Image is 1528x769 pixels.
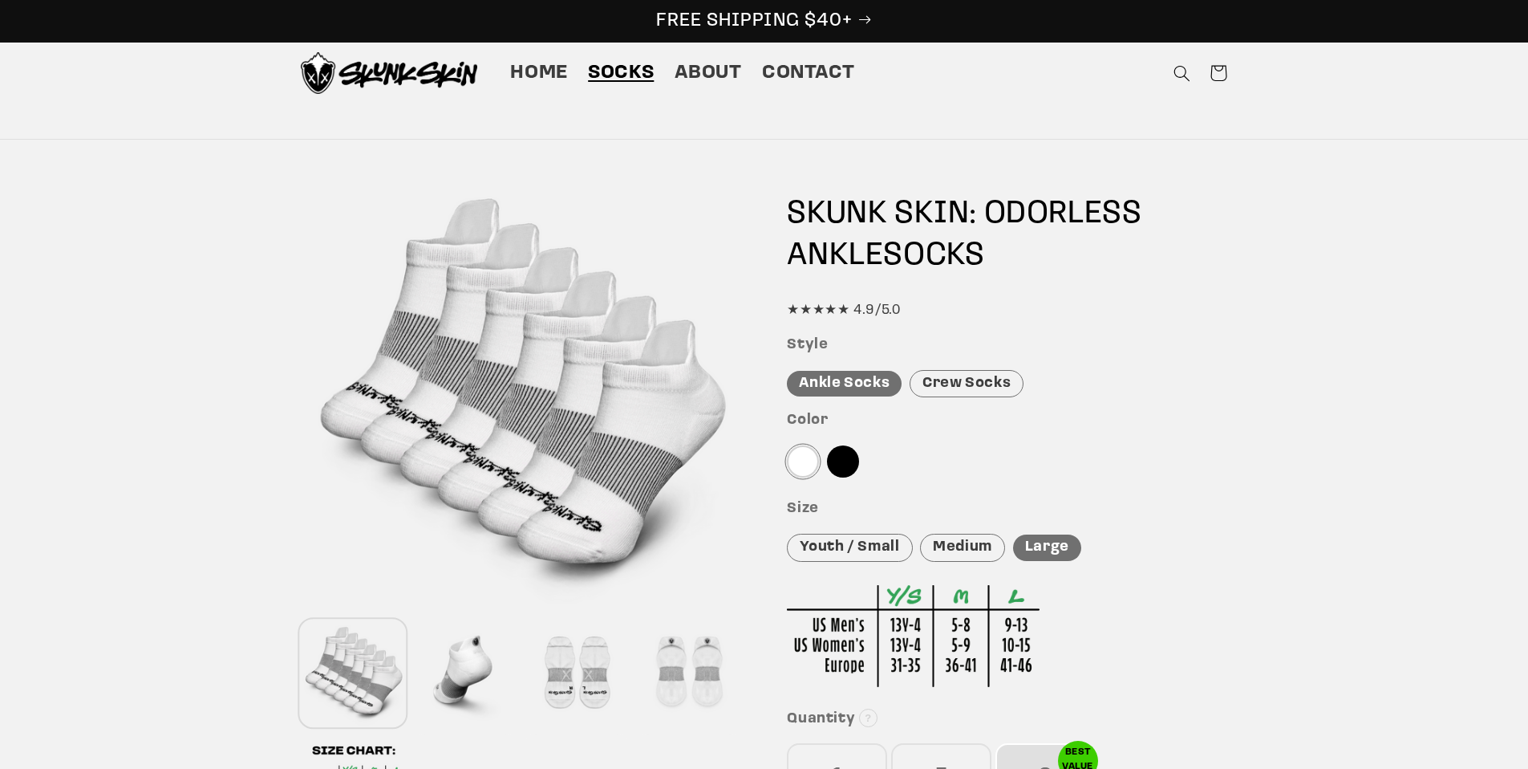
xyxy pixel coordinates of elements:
div: Ankle Socks [787,371,902,397]
span: Socks [588,61,654,86]
span: Home [510,61,568,86]
span: Contact [762,61,854,86]
span: ANKLE [787,240,883,272]
div: Youth / Small [787,534,912,562]
p: FREE SHIPPING $40+ [17,9,1511,34]
h3: Style [787,336,1227,355]
div: ★★★★★ 4.9/5.0 [787,299,1227,323]
a: Home [501,51,578,96]
h3: Color [787,412,1227,430]
div: Medium [920,534,1005,562]
summary: Search [1163,55,1200,92]
a: Socks [578,51,664,96]
h1: SKUNK SKIN: ODORLESS SOCKS [787,193,1227,277]
h3: Size [787,500,1227,519]
div: Large [1013,535,1081,561]
img: Skunk Skin Anti-Odor Socks. [301,52,477,94]
div: Crew Socks [910,370,1023,398]
span: About [675,61,742,86]
h3: Quantity [787,710,1227,729]
a: Contact [752,51,865,96]
a: About [664,51,752,96]
img: Sizing Chart [787,585,1040,687]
